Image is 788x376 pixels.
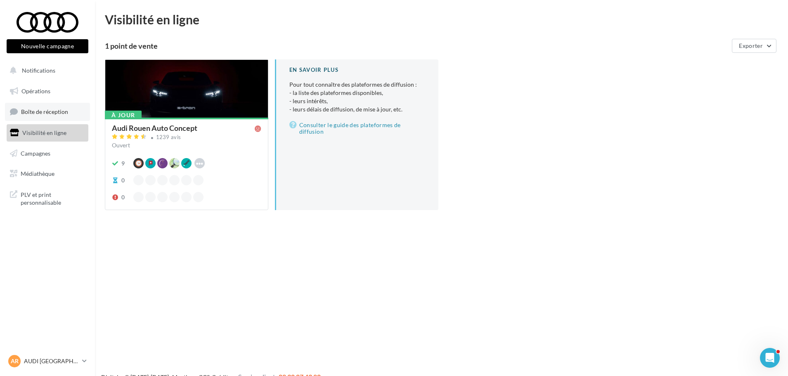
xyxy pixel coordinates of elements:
span: Visibilité en ligne [22,129,66,136]
button: Notifications [5,62,87,79]
iframe: Intercom live chat [760,348,780,368]
div: À jour [105,111,142,120]
div: 1239 avis [156,135,181,140]
div: 0 [121,176,125,184]
span: Exporter [739,42,763,49]
div: Visibilité en ligne [105,13,778,26]
a: Médiathèque [5,165,90,182]
a: 1239 avis [112,133,261,143]
span: Boîte de réception [21,108,68,115]
a: AR AUDI [GEOGRAPHIC_DATA] [7,353,88,369]
button: Exporter [732,39,776,53]
a: Consulter le guide des plateformes de diffusion [289,120,425,137]
div: 1 point de vente [105,42,729,50]
span: AR [11,357,19,365]
div: En savoir plus [289,66,425,74]
span: Notifications [22,67,55,74]
span: PLV et print personnalisable [21,189,85,207]
span: Opérations [21,87,50,95]
span: Médiathèque [21,170,54,177]
p: AUDI [GEOGRAPHIC_DATA] [24,357,79,365]
span: Campagnes [21,149,50,156]
a: Boîte de réception [5,103,90,121]
li: - la liste des plateformes disponibles, [289,89,425,97]
span: Ouvert [112,142,130,149]
a: Campagnes [5,145,90,162]
p: Pour tout connaître des plateformes de diffusion : [289,80,425,114]
a: Opérations [5,83,90,100]
a: Visibilité en ligne [5,124,90,142]
div: 9 [121,159,125,168]
div: 0 [121,193,125,201]
li: - leurs délais de diffusion, de mise à jour, etc. [289,105,425,114]
li: - leurs intérêts, [289,97,425,105]
button: Nouvelle campagne [7,39,88,53]
a: PLV et print personnalisable [5,186,90,210]
div: Audi Rouen Auto Concept [112,124,197,132]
